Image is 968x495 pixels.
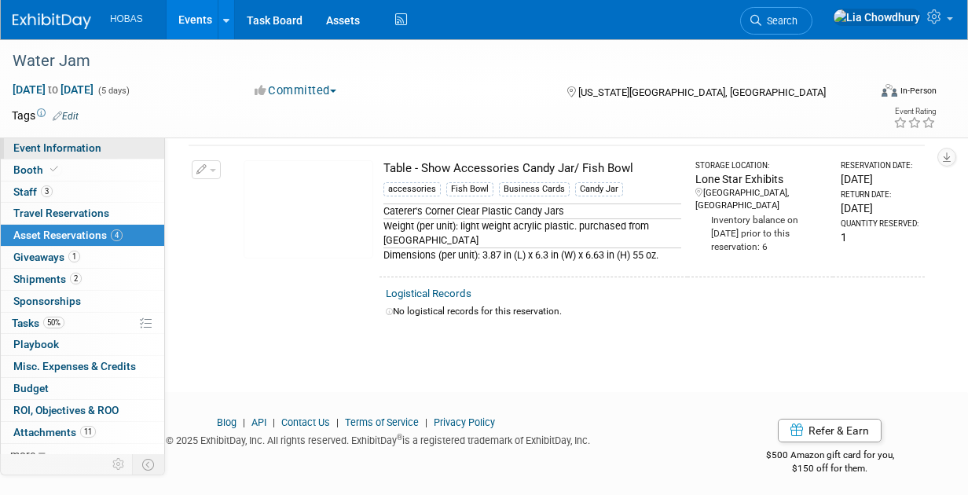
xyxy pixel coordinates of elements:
div: Caterer's Corner Clear Plastic Candy Jars [383,203,681,218]
a: Event Information [1,137,164,159]
span: [US_STATE][GEOGRAPHIC_DATA], [GEOGRAPHIC_DATA] [578,86,826,98]
span: more [10,448,35,460]
span: Booth [13,163,61,176]
div: Table - Show Accessories Candy Jar/ Fish Bowl [383,160,681,177]
div: $500 Amazon gift card for you, [723,438,937,475]
span: Misc. Expenses & Credits [13,360,136,372]
span: Shipments [13,273,82,285]
div: [DATE] [841,171,918,187]
div: Fish Bowl [446,182,493,196]
span: Tasks [12,317,64,329]
span: Sponsorships [13,295,81,307]
a: Budget [1,378,164,399]
span: Staff [13,185,53,198]
span: 2 [70,273,82,284]
span: Budget [13,382,49,394]
a: Misc. Expenses & Credits [1,356,164,377]
a: Booth [1,159,164,181]
span: 3 [41,185,53,197]
img: Format-Inperson.png [882,84,897,97]
span: | [269,416,279,428]
a: Terms of Service [345,416,419,428]
a: Refer & Earn [778,419,882,442]
div: Inventory balance on [DATE] prior to this reservation: 6 [695,212,827,254]
span: HOBAS [110,13,143,24]
a: Privacy Policy [434,416,495,428]
span: 1 [68,251,80,262]
td: Toggle Event Tabs [133,454,165,475]
div: Event Format [802,82,937,105]
span: Event Information [13,141,101,154]
div: In-Person [900,85,937,97]
span: | [421,416,431,428]
span: ROI, Objectives & ROO [13,404,119,416]
span: Attachments [13,426,96,438]
div: [GEOGRAPHIC_DATA], [GEOGRAPHIC_DATA] [695,187,827,212]
a: Shipments2 [1,269,164,290]
a: Staff3 [1,181,164,203]
a: Blog [217,416,236,428]
a: Search [740,7,812,35]
a: Tasks50% [1,313,164,334]
a: Travel Reservations [1,203,164,224]
span: Asset Reservations [13,229,123,241]
span: 11 [80,426,96,438]
div: Business Cards [499,182,570,196]
img: View Images [244,160,373,258]
span: to [46,83,60,96]
a: Asset Reservations4 [1,225,164,246]
a: ROI, Objectives & ROO [1,400,164,421]
span: Travel Reservations [13,207,109,219]
span: 4 [111,229,123,241]
button: Committed [249,82,343,99]
div: Return Date: [841,189,918,200]
div: No logistical records for this reservation. [386,305,918,318]
div: Lone Star Exhibits [695,171,827,187]
div: Storage Location: [695,160,827,171]
div: Copyright © 2025 ExhibitDay, Inc. All rights reserved. ExhibitDay is a registered trademark of Ex... [12,430,699,448]
div: accessories [383,182,441,196]
a: Giveaways1 [1,247,164,268]
td: Personalize Event Tab Strip [105,454,133,475]
div: [DATE] [841,200,918,216]
div: $150 off for them. [723,462,937,475]
a: API [251,416,266,428]
span: | [332,416,343,428]
div: Water Jam [7,47,857,75]
a: Edit [53,111,79,122]
a: Logistical Records [386,288,471,299]
a: Playbook [1,334,164,355]
span: [DATE] [DATE] [12,82,94,97]
img: ExhibitDay [13,13,91,29]
div: Quantity Reserved: [841,218,918,229]
sup: ® [397,433,402,442]
span: (5 days) [97,86,130,96]
a: Sponsorships [1,291,164,312]
div: Candy Jar [575,182,623,196]
span: Search [761,15,797,27]
a: Contact Us [281,416,330,428]
div: Dimensions (per unit): 3.87 in (L) x 6.3 in (W) x 6.63 in (H) 55 oz. [383,247,681,262]
td: Tags [12,108,79,123]
a: more [1,444,164,465]
div: 1 [841,229,918,245]
div: Reservation Date: [841,160,918,171]
div: Event Rating [893,108,936,115]
i: Booth reservation complete [50,165,58,174]
span: Playbook [13,338,59,350]
span: 50% [43,317,64,328]
a: Attachments11 [1,422,164,443]
img: Lia Chowdhury [833,9,921,26]
span: | [239,416,249,428]
span: Giveaways [13,251,80,263]
div: Weight (per unit): light weight acrylic plastic. purchased from [GEOGRAPHIC_DATA] [383,218,681,247]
